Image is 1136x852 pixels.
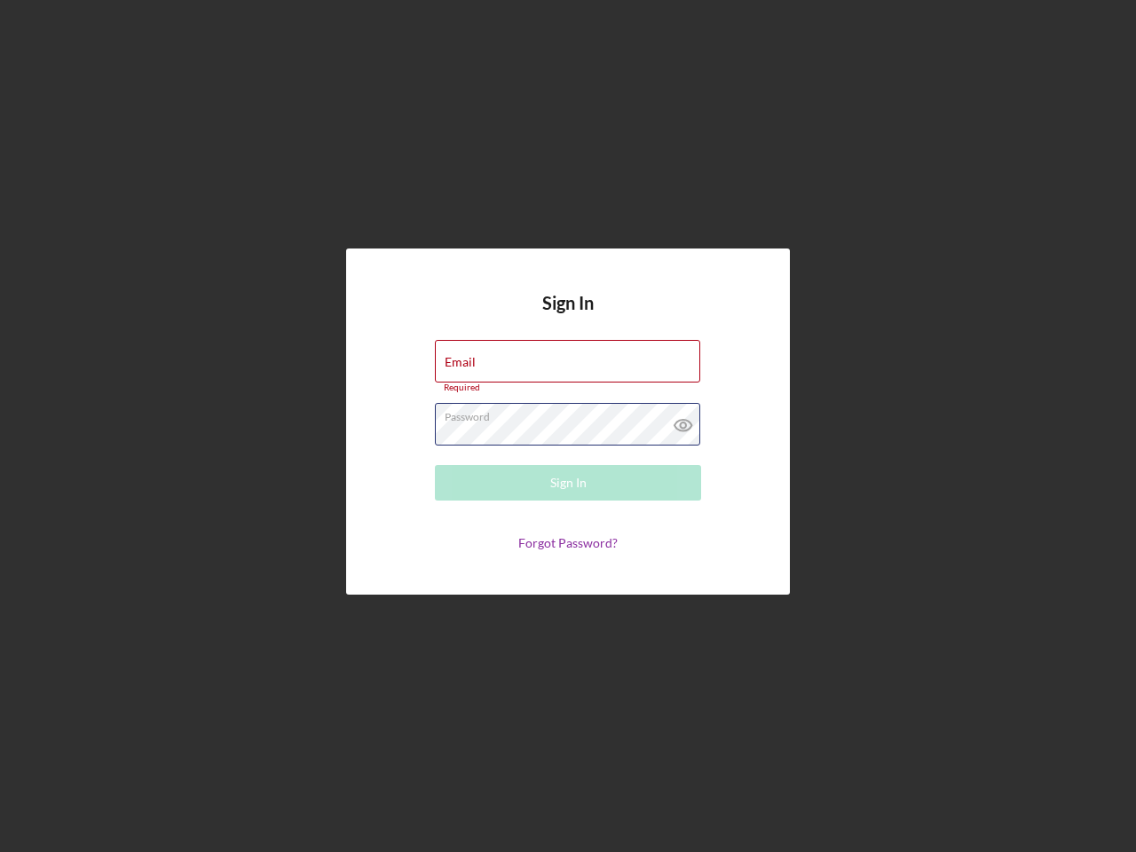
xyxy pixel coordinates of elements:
button: Sign In [435,465,701,501]
label: Password [445,404,700,423]
h4: Sign In [542,293,594,340]
a: Forgot Password? [518,535,618,550]
label: Email [445,355,476,369]
div: Sign In [550,465,587,501]
div: Required [435,383,701,393]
